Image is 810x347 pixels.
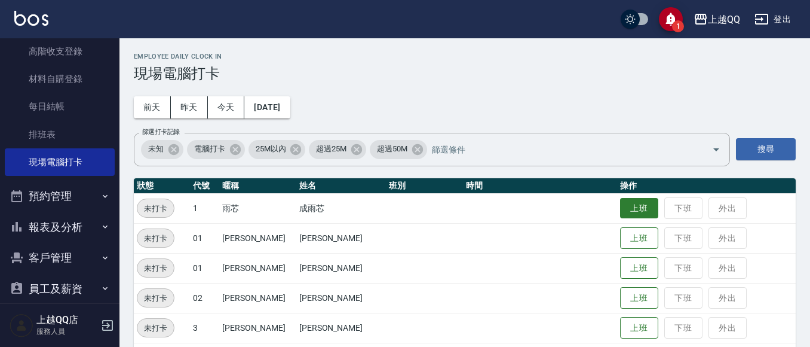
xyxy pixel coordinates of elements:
a: 現場電腦打卡 [5,148,115,176]
div: 25M以內 [248,140,306,159]
button: 今天 [208,96,245,118]
button: 客戶管理 [5,242,115,273]
td: 01 [190,223,219,253]
td: [PERSON_NAME] [219,223,296,253]
label: 篩選打卡記錄 [142,127,180,136]
span: 未打卡 [137,202,174,215]
h5: 上越QQ店 [36,314,97,326]
td: [PERSON_NAME] [296,283,386,313]
th: 代號 [190,178,219,194]
button: save [659,7,683,31]
button: 報表及分析 [5,212,115,243]
span: 25M以內 [248,143,293,155]
span: 1 [672,20,684,32]
span: 未知 [141,143,171,155]
button: Open [707,140,726,159]
input: 篩選條件 [429,139,691,160]
button: 前天 [134,96,171,118]
td: [PERSON_NAME] [219,283,296,313]
td: [PERSON_NAME] [296,313,386,343]
button: 上班 [620,227,658,249]
span: 未打卡 [137,292,174,305]
span: 電腦打卡 [187,143,232,155]
h3: 現場電腦打卡 [134,65,796,82]
button: 昨天 [171,96,208,118]
th: 操作 [617,178,796,194]
span: 未打卡 [137,262,174,275]
button: [DATE] [244,96,290,118]
a: 每日結帳 [5,93,115,120]
button: 上班 [620,257,658,279]
a: 高階收支登錄 [5,38,115,65]
div: 超過50M [370,140,427,159]
span: 未打卡 [137,322,174,334]
img: Logo [14,11,48,26]
button: 上班 [620,317,658,339]
td: 雨芯 [219,193,296,223]
span: 超過25M [309,143,354,155]
th: 班別 [386,178,463,194]
button: 上班 [620,287,658,309]
td: 成雨芯 [296,193,386,223]
span: 未打卡 [137,232,174,245]
th: 姓名 [296,178,386,194]
button: 登出 [750,8,796,31]
div: 電腦打卡 [187,140,245,159]
td: 01 [190,253,219,283]
div: 未知 [141,140,183,159]
a: 排班表 [5,121,115,148]
td: 02 [190,283,219,313]
a: 材料自購登錄 [5,65,115,93]
div: 超過25M [309,140,366,159]
th: 時間 [463,178,617,194]
button: 員工及薪資 [5,273,115,305]
button: 上越QQ [689,7,745,32]
p: 服務人員 [36,326,97,337]
td: [PERSON_NAME] [219,253,296,283]
th: 暱稱 [219,178,296,194]
td: [PERSON_NAME] [296,223,386,253]
th: 狀態 [134,178,190,194]
h2: Employee Daily Clock In [134,53,796,60]
td: [PERSON_NAME] [219,313,296,343]
button: 預約管理 [5,181,115,212]
span: 超過50M [370,143,415,155]
td: 1 [190,193,219,223]
button: 上班 [620,198,658,219]
div: 上越QQ [708,12,740,27]
button: 搜尋 [736,138,796,160]
img: Person [10,313,33,337]
td: [PERSON_NAME] [296,253,386,283]
td: 3 [190,313,219,343]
